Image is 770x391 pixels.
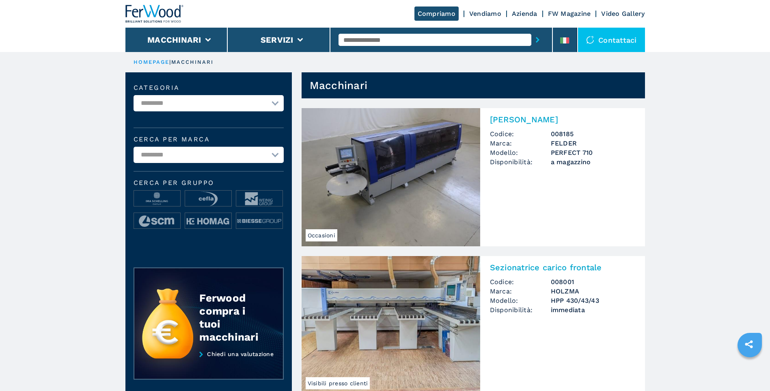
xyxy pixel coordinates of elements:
span: Modello: [490,148,551,157]
span: | [169,59,171,65]
h2: Sezionatrice carico frontale [490,263,635,272]
h3: HOLZMA [551,287,635,296]
a: Azienda [512,10,537,17]
label: Cerca per marca [134,136,284,143]
h1: Macchinari [310,79,368,92]
label: Categoria [134,85,284,91]
img: Bordatrice Singola FELDER PERFECT 710 [302,108,480,246]
img: image [134,191,180,207]
a: sharethis [739,334,759,354]
a: HOMEPAGE [134,59,170,65]
button: submit-button [531,30,544,49]
span: Cerca per Gruppo [134,180,284,186]
span: Marca: [490,287,551,296]
img: image [236,191,283,207]
button: Servizi [261,35,293,45]
span: a magazzino [551,157,635,167]
img: image [134,213,180,229]
p: macchinari [171,59,214,66]
h3: 008185 [551,129,635,139]
button: Macchinari [147,35,201,45]
a: FW Magazine [548,10,591,17]
img: Ferwood [125,5,184,23]
a: Video Gallery [601,10,645,17]
h3: FELDER [551,139,635,148]
span: Disponibilità: [490,157,551,167]
div: Contattaci [578,28,645,52]
img: image [185,213,231,229]
span: Occasioni [306,229,337,241]
h3: 008001 [551,277,635,287]
span: Marca: [490,139,551,148]
span: Visibili presso clienti [306,377,370,389]
span: Modello: [490,296,551,305]
span: Disponibilità: [490,305,551,315]
h2: [PERSON_NAME] [490,115,635,124]
div: Ferwood compra i tuoi macchinari [199,291,267,343]
span: immediata [551,305,635,315]
img: image [185,191,231,207]
h3: PERFECT 710 [551,148,635,157]
img: image [236,213,283,229]
a: Bordatrice Singola FELDER PERFECT 710Occasioni[PERSON_NAME]Codice:008185Marca:FELDERModello:PERFE... [302,108,645,246]
img: Contattaci [586,36,594,44]
span: Codice: [490,129,551,139]
h3: HPP 430/43/43 [551,296,635,305]
a: Vendiamo [469,10,501,17]
a: Compriamo [414,7,459,21]
a: Chiedi una valutazione [134,351,284,380]
iframe: Chat [735,354,764,385]
span: Codice: [490,277,551,287]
